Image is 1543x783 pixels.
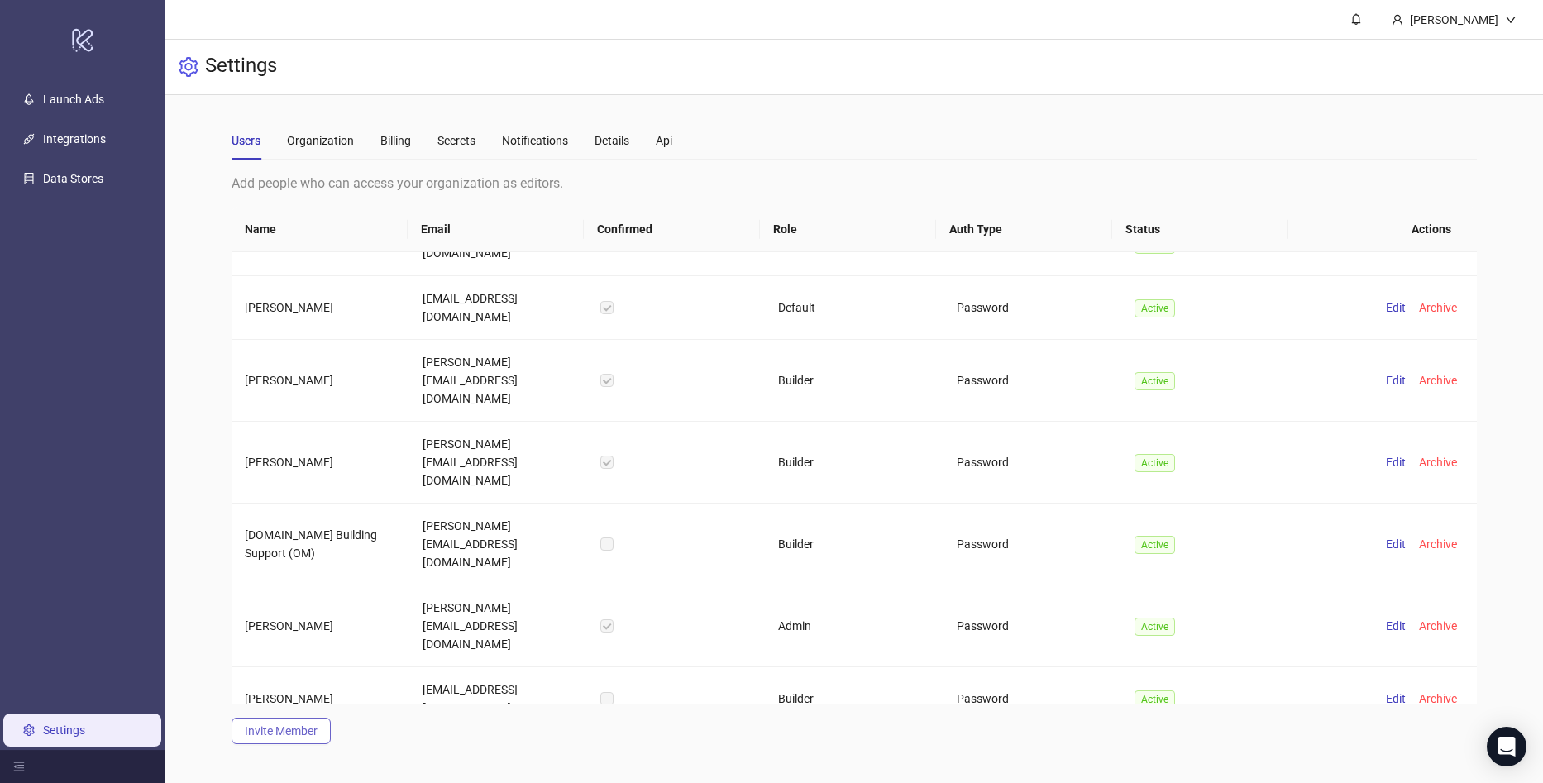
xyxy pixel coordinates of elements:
td: [EMAIL_ADDRESS][DOMAIN_NAME] [409,276,587,340]
button: Archive [1412,370,1464,390]
span: Archive [1419,692,1457,705]
span: Edit [1386,301,1406,314]
span: Invite Member [245,724,318,738]
td: Password [943,422,1121,504]
td: Password [943,276,1121,340]
div: Users [232,131,260,150]
th: Role [760,207,936,252]
td: [PERSON_NAME][EMAIL_ADDRESS][DOMAIN_NAME] [409,585,587,667]
button: Edit [1379,370,1412,390]
span: menu-fold [13,761,25,772]
div: Organization [287,131,354,150]
a: Data Stores [43,172,103,185]
a: Settings [43,723,85,737]
td: [PERSON_NAME][EMAIL_ADDRESS][DOMAIN_NAME] [409,422,587,504]
div: Details [595,131,629,150]
span: Archive [1419,456,1457,469]
span: Edit [1386,692,1406,705]
button: Archive [1412,452,1464,472]
button: Edit [1379,534,1412,554]
button: Archive [1412,616,1464,636]
td: [DOMAIN_NAME] Building Support (OM) [232,504,409,585]
div: Notifications [502,131,568,150]
span: Active [1135,618,1175,636]
span: setting [179,57,198,77]
td: [PERSON_NAME] [232,276,409,340]
div: Add people who can access your organization as editors. [232,173,1477,193]
a: Integrations [43,132,106,146]
button: Archive [1412,689,1464,709]
td: Password [943,340,1121,422]
span: Edit [1386,456,1406,469]
button: Archive [1412,534,1464,554]
span: Edit [1386,374,1406,387]
h3: Settings [205,53,277,81]
td: [PERSON_NAME] [232,585,409,667]
span: Active [1135,690,1175,709]
th: Confirmed [584,207,760,252]
button: Edit [1379,616,1412,636]
span: user [1392,14,1403,26]
span: Archive [1419,374,1457,387]
td: [PERSON_NAME] [232,422,409,504]
td: Builder [765,340,943,422]
button: Archive [1412,298,1464,317]
th: Name [232,207,408,252]
span: Archive [1419,301,1457,314]
span: Active [1135,299,1175,317]
span: Active [1135,454,1175,472]
td: Builder [765,504,943,585]
td: [PERSON_NAME][EMAIL_ADDRESS][DOMAIN_NAME] [409,504,587,585]
span: Active [1135,372,1175,390]
div: Secrets [437,131,475,150]
td: Admin [765,585,943,667]
td: Password [943,504,1121,585]
span: Edit [1386,537,1406,551]
div: Open Intercom Messenger [1487,727,1526,766]
td: Password [943,585,1121,667]
td: [PERSON_NAME][EMAIL_ADDRESS][DOMAIN_NAME] [409,340,587,422]
td: [PERSON_NAME] [232,340,409,422]
th: Email [408,207,584,252]
a: Launch Ads [43,93,104,106]
div: Billing [380,131,411,150]
button: Edit [1379,452,1412,472]
span: Active [1135,536,1175,554]
button: Edit [1379,298,1412,317]
span: down [1505,14,1517,26]
td: [EMAIL_ADDRESS][DOMAIN_NAME] [409,667,587,731]
th: Auth Type [936,207,1112,252]
th: Status [1112,207,1288,252]
span: Edit [1386,619,1406,633]
td: [PERSON_NAME] [232,667,409,731]
span: bell [1350,13,1362,25]
td: Builder [765,667,943,731]
th: Actions [1288,207,1464,252]
span: Archive [1419,619,1457,633]
div: [PERSON_NAME] [1403,11,1505,29]
td: Password [943,667,1121,731]
td: Builder [765,422,943,504]
button: Invite Member [232,718,331,744]
button: Edit [1379,689,1412,709]
div: Api [656,131,672,150]
td: Default [765,276,943,340]
span: Archive [1419,537,1457,551]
